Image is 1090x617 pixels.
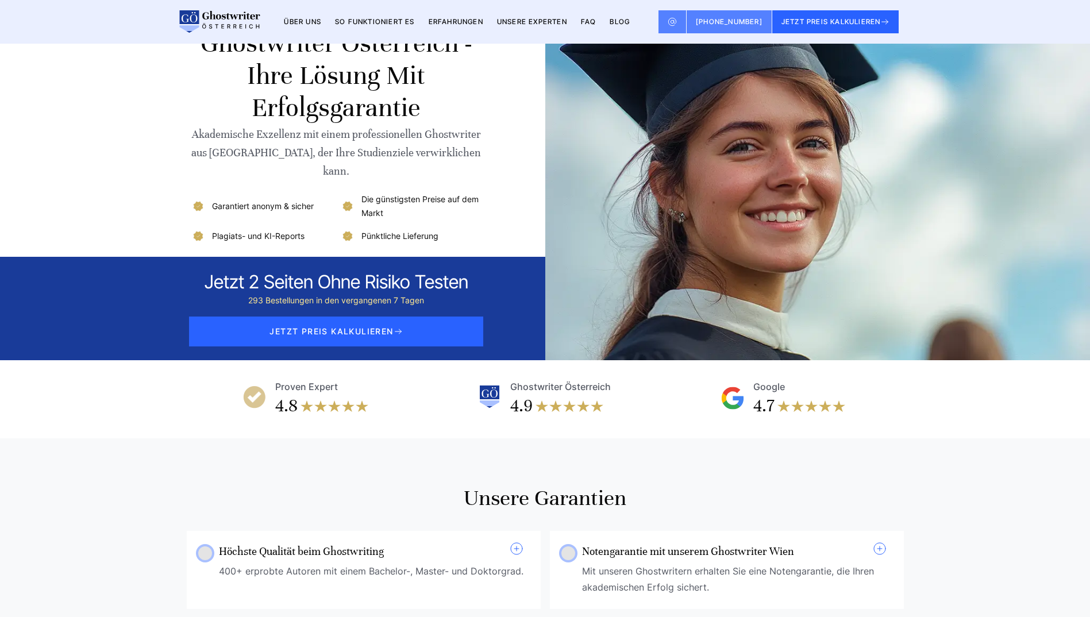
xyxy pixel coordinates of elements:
[582,563,895,595] div: Mit unseren Ghostwritern erhalten Sie eine Notengarantie, die Ihren akademischen Erfolg sichert.
[300,395,369,418] img: stars
[284,17,321,26] a: Über uns
[191,28,482,124] h1: Ghostwriter Österreich - Ihre Lösung mit Erfolgsgarantie
[581,17,596,26] a: FAQ
[559,544,577,562] img: Notengarantie mit unserem Ghostwriter Wien
[205,271,468,294] div: Jetzt 2 seiten ohne risiko testen
[178,10,260,33] img: logo wirschreiben
[610,17,630,26] a: BLOG
[275,379,338,395] div: Proven Expert
[535,395,604,418] img: stars
[753,379,785,395] div: Google
[510,379,611,395] div: Ghostwriter Österreich
[191,192,332,220] li: Garantiert anonym & sicher
[191,229,332,243] li: Plagiats- und KI-Reports
[191,125,482,180] div: Akademische Exzellenz mit einem professionellen Ghostwriter aus [GEOGRAPHIC_DATA], der Ihre Studi...
[219,545,384,558] a: Höchste Qualität beim Ghostwriting
[191,229,205,243] img: Plagiats- und KI-Reports
[341,192,482,220] li: Die günstigsten Preise auf dem Markt
[191,199,205,213] img: Garantiert anonym & sicher
[478,385,501,408] img: Ghostwriter
[187,484,904,512] h2: Unsere garantien
[696,17,762,26] span: [PHONE_NUMBER]
[582,545,794,558] a: Notengarantie mit unserem Ghostwriter Wien
[189,317,483,346] span: JETZT PREIS KALKULIEREN
[196,544,214,562] img: Höchste Qualität beim Ghostwriting
[510,395,533,418] div: 4.9
[341,229,482,243] li: Pünktliche Lieferung
[753,395,775,418] div: 4.7
[341,229,355,243] img: Pünktliche Lieferung
[668,17,677,26] img: Email
[219,563,531,595] div: 400+ erprobte Autoren mit einem Bachelor-, Master- und Doktorgrad.
[275,395,298,418] div: 4.8
[687,10,772,33] a: [PHONE_NUMBER]
[497,17,567,26] a: Unsere Experten
[205,294,468,307] div: 293 Bestellungen in den vergangenen 7 Tagen
[341,199,355,213] img: Die günstigsten Preise auf dem Markt
[243,385,266,408] img: Proven Expert
[772,10,899,33] button: JETZT PREIS KALKULIEREN
[335,17,415,26] a: So funktioniert es
[721,387,744,410] img: Google Reviews
[777,395,846,418] img: stars
[429,17,483,26] a: Erfahrungen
